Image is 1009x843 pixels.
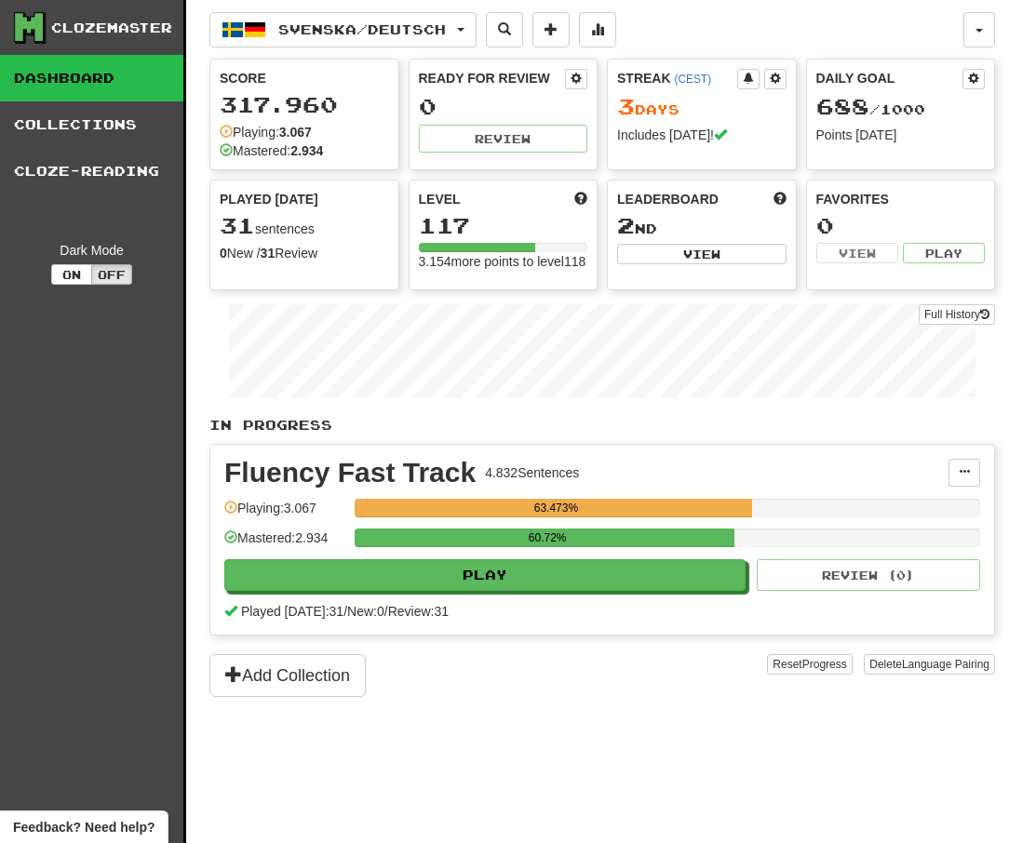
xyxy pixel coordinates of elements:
[209,12,477,47] button: Svenska/Deutsch
[902,658,989,671] span: Language Pairing
[617,93,635,119] span: 3
[278,21,446,37] span: Svenska / Deutsch
[279,125,312,140] strong: 3.067
[241,604,343,619] span: Played [DATE]: 31
[903,243,985,263] button: Play
[220,190,318,208] span: Played [DATE]
[224,499,345,529] div: Playing: 3.067
[816,190,986,208] div: Favorites
[220,214,389,238] div: sentences
[220,246,227,261] strong: 0
[91,264,132,285] button: Off
[816,69,963,89] div: Daily Goal
[360,529,734,547] div: 60.72%
[617,212,635,238] span: 2
[617,69,737,87] div: Streak
[864,654,995,675] button: DeleteLanguage Pairing
[419,69,566,87] div: Ready for Review
[14,241,169,260] div: Dark Mode
[617,190,719,208] span: Leaderboard
[388,604,449,619] span: Review: 31
[209,416,995,435] p: In Progress
[419,95,588,118] div: 0
[419,125,588,153] button: Review
[816,93,869,119] span: 688
[261,246,276,261] strong: 31
[617,126,787,144] div: Includes [DATE]!
[767,654,852,675] button: ResetProgress
[816,243,898,263] button: View
[51,264,92,285] button: On
[774,190,787,208] span: This week in points, UTC
[360,499,751,517] div: 63.473%
[579,12,616,47] button: More stats
[757,559,980,591] button: Review (0)
[532,12,570,47] button: Add sentence to collection
[419,252,588,271] div: 3.154 more points to level 118
[343,604,347,619] span: /
[802,658,847,671] span: Progress
[347,604,384,619] span: New: 0
[220,141,323,160] div: Mastered:
[220,244,389,262] div: New / Review
[419,190,461,208] span: Level
[220,69,389,87] div: Score
[816,101,925,117] span: / 1000
[290,143,323,158] strong: 2.934
[209,654,366,697] button: Add Collection
[486,12,523,47] button: Search sentences
[220,212,255,238] span: 31
[13,818,155,836] span: Open feedback widget
[220,123,312,141] div: Playing:
[220,93,389,116] div: 317.960
[674,73,711,86] a: (CEST)
[51,19,172,37] div: Clozemaster
[485,463,579,482] div: 4.832 Sentences
[224,459,476,487] div: Fluency Fast Track
[224,529,345,559] div: Mastered: 2.934
[816,214,986,237] div: 0
[816,126,986,144] div: Points [DATE]
[617,214,787,238] div: nd
[617,95,787,119] div: Day s
[617,244,787,264] button: View
[419,214,588,237] div: 117
[224,559,746,591] button: Play
[574,190,587,208] span: Score more points to level up
[384,604,388,619] span: /
[919,304,995,325] a: Full History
